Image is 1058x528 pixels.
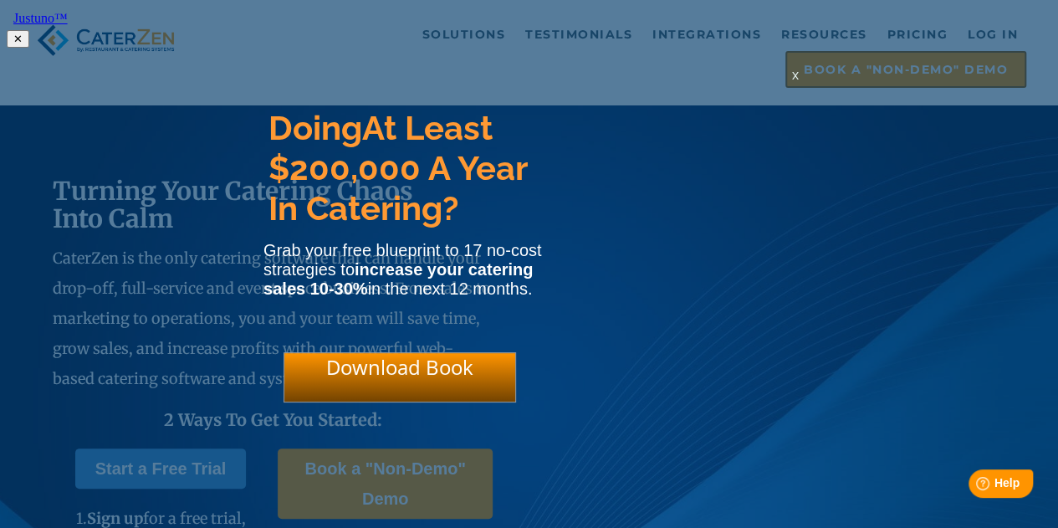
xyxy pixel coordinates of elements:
span: Grab your free blueprint to 17 no-cost strategies to in the next 12 months. [263,241,541,298]
strong: increase your catering sales 10-30% [263,260,533,298]
div: Download Book [284,352,516,403]
span: At Least $200,000 A Year In Catering? [268,108,527,228]
iframe: Help widget launcher [909,463,1040,510]
span: x [792,67,799,83]
span: Download Book [326,353,473,381]
span: Doing [268,108,362,147]
button: ✕ [7,30,29,48]
div: x [782,67,809,100]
